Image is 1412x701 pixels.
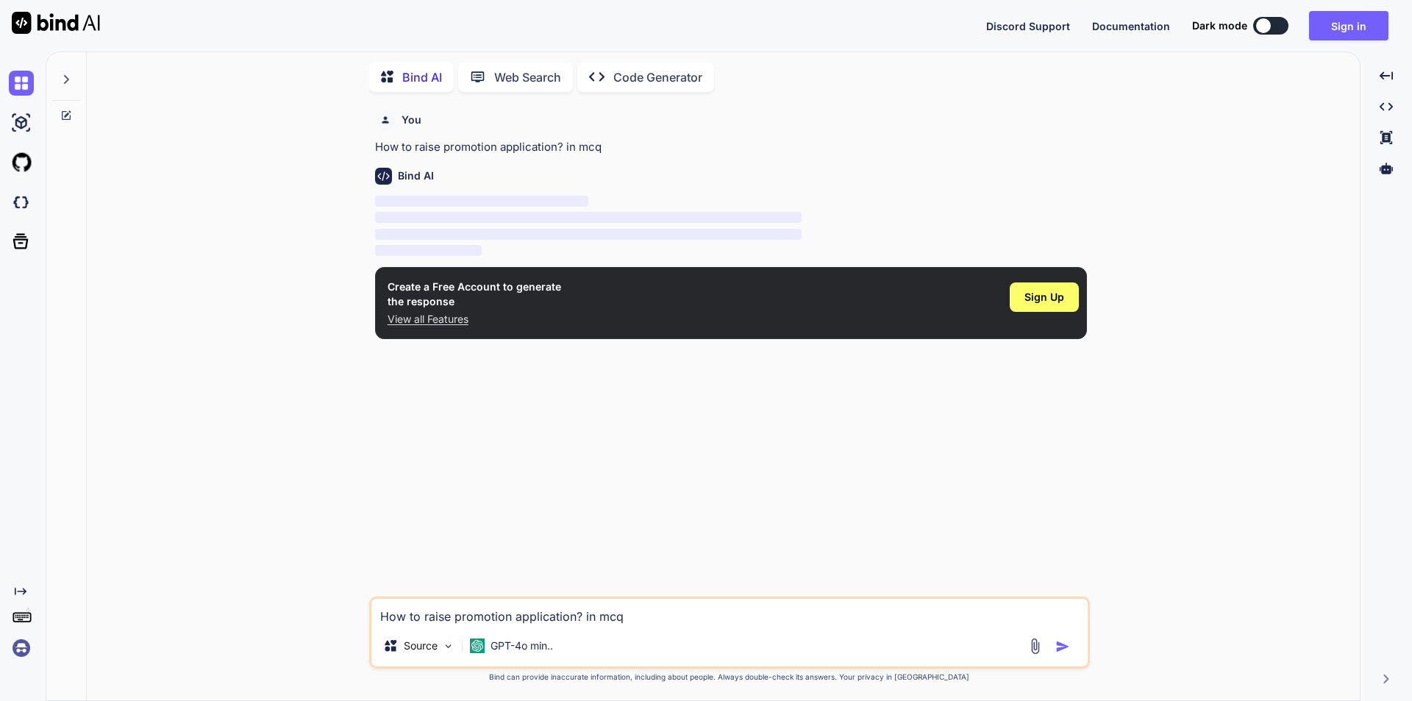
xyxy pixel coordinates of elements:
[369,672,1090,683] p: Bind can provide inaccurate information, including about people. Always double-check its answers....
[442,640,454,652] img: Pick Models
[398,168,434,183] h6: Bind AI
[9,190,34,215] img: darkCloudIdeIcon
[402,113,421,127] h6: You
[375,229,802,240] span: ‌
[375,196,588,207] span: ‌
[375,139,1087,156] p: How to raise promotion application? in mcq
[491,638,553,653] p: GPT-4o min..
[986,18,1070,34] button: Discord Support
[613,68,702,86] p: Code Generator
[9,636,34,661] img: signin
[1309,11,1388,40] button: Sign in
[375,212,802,223] span: ‌
[1027,638,1044,655] img: attachment
[404,638,438,653] p: Source
[1024,290,1064,305] span: Sign Up
[402,68,442,86] p: Bind AI
[1092,20,1170,32] span: Documentation
[470,638,485,653] img: GPT-4o mini
[9,110,34,135] img: ai-studio
[388,312,561,327] p: View all Features
[375,245,482,256] span: ‌
[388,280,561,309] h1: Create a Free Account to generate the response
[1055,639,1070,654] img: icon
[1192,18,1247,33] span: Dark mode
[9,150,34,175] img: githubLight
[9,71,34,96] img: chat
[1092,18,1170,34] button: Documentation
[12,12,100,34] img: Bind AI
[986,20,1070,32] span: Discord Support
[494,68,561,86] p: Web Search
